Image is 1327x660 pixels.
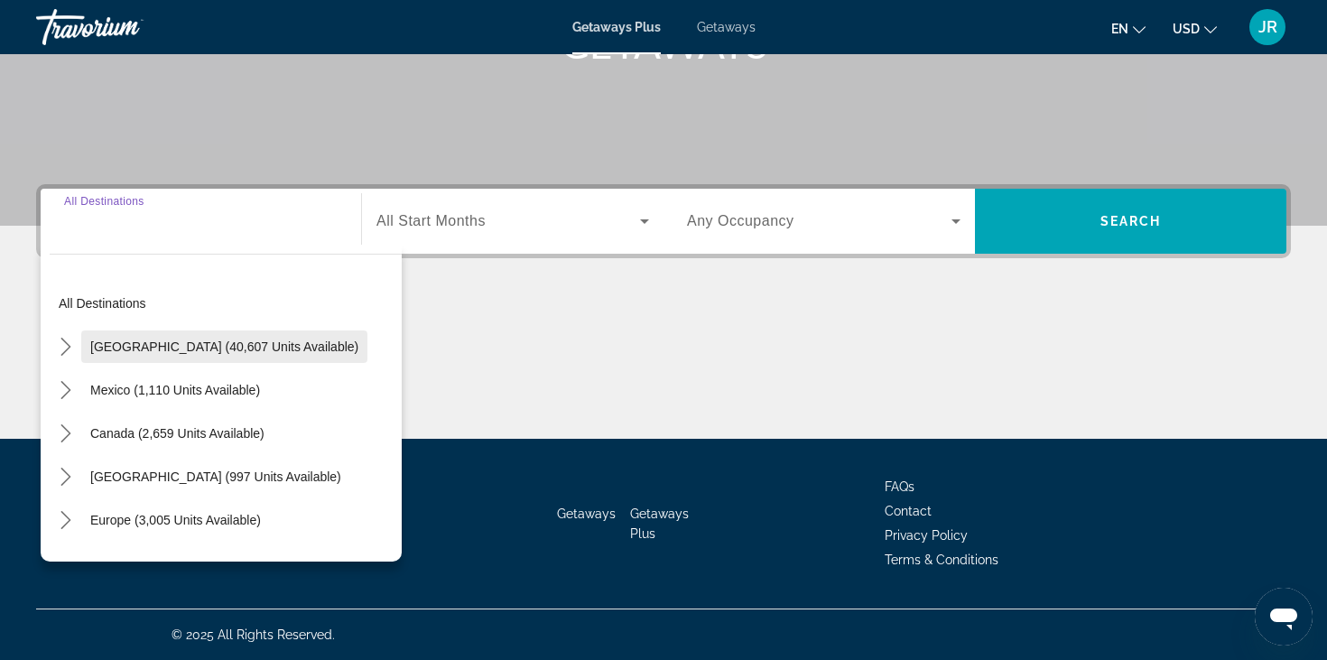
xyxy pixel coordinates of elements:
[50,418,81,450] button: Toggle Canada (2,659 units available) submenu
[50,461,81,493] button: Toggle Caribbean & Atlantic Islands (997 units available) submenu
[885,479,914,494] a: FAQs
[1100,214,1162,228] span: Search
[1173,22,1200,36] span: USD
[81,504,270,536] button: Select destination: Europe (3,005 units available)
[81,460,350,493] button: Select destination: Caribbean & Atlantic Islands (997 units available)
[90,383,260,397] span: Mexico (1,110 units available)
[1111,15,1146,42] button: Change language
[81,547,268,580] button: Select destination: Australia (236 units available)
[885,528,968,543] a: Privacy Policy
[81,417,274,450] button: Select destination: Canada (2,659 units available)
[64,211,338,233] input: Select destination
[90,513,261,527] span: Europe (3,005 units available)
[59,296,146,311] span: All destinations
[172,627,335,642] span: © 2025 All Rights Reserved.
[64,195,144,207] span: All Destinations
[557,507,616,521] a: Getaways
[50,548,81,580] button: Toggle Australia (236 units available) submenu
[1244,8,1291,46] button: User Menu
[41,245,402,562] div: Destination options
[50,287,402,320] button: Select destination: All destinations
[90,339,358,354] span: [GEOGRAPHIC_DATA] (40,607 units available)
[697,20,756,34] a: Getaways
[90,469,341,484] span: [GEOGRAPHIC_DATA] (997 units available)
[1173,15,1217,42] button: Change currency
[630,507,689,541] a: Getaways Plus
[1111,22,1128,36] span: en
[885,504,932,518] a: Contact
[81,330,367,363] button: Select destination: United States (40,607 units available)
[885,553,998,567] a: Terms & Conditions
[50,375,81,406] button: Toggle Mexico (1,110 units available) submenu
[376,213,486,228] span: All Start Months
[50,505,81,536] button: Toggle Europe (3,005 units available) submenu
[975,189,1286,254] button: Search
[687,213,794,228] span: Any Occupancy
[90,426,264,441] span: Canada (2,659 units available)
[50,331,81,363] button: Toggle United States (40,607 units available) submenu
[81,374,269,406] button: Select destination: Mexico (1,110 units available)
[1258,18,1277,36] span: JR
[1255,588,1313,646] iframe: Button to launch messaging window
[41,189,1286,254] div: Search widget
[572,20,661,34] a: Getaways Plus
[36,4,217,51] a: Travorium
